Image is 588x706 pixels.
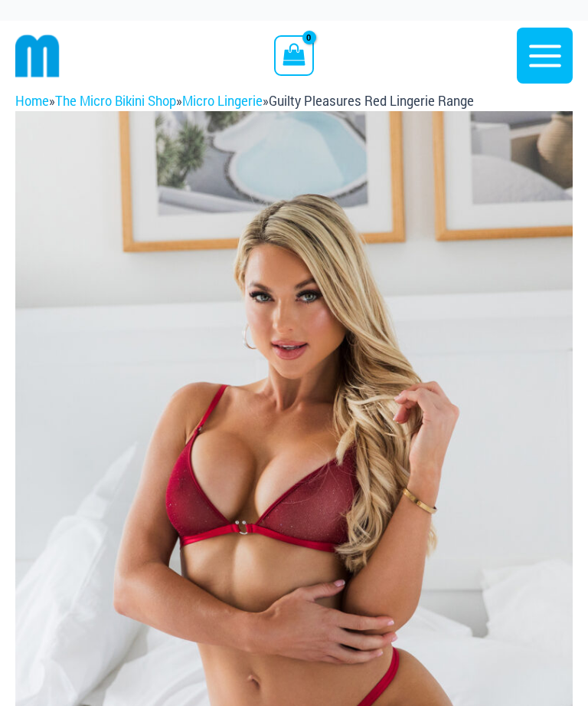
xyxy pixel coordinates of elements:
[15,93,49,109] a: Home
[182,93,263,109] a: Micro Lingerie
[55,93,176,109] a: The Micro Bikini Shop
[269,93,474,109] span: Guilty Pleasures Red Lingerie Range
[274,35,313,75] a: View Shopping Cart, empty
[15,34,60,78] img: cropped mm emblem
[15,93,474,109] span: » » »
